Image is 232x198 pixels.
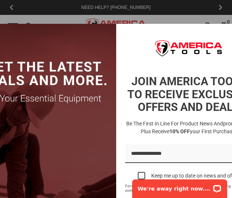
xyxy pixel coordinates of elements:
iframe: LiveChat chat widget [127,175,232,198]
strong: 10% OFF [169,128,190,134]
